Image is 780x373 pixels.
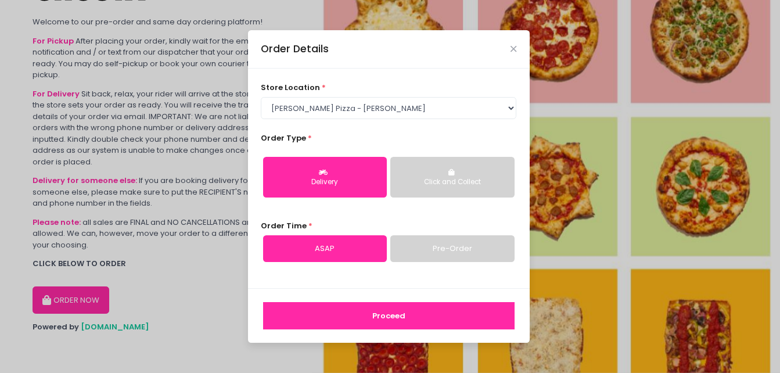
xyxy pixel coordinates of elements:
button: Click and Collect [390,157,514,198]
a: ASAP [263,235,387,262]
button: Proceed [263,302,515,330]
span: store location [261,82,320,93]
span: Order Time [261,220,307,231]
button: Delivery [263,157,387,198]
div: Delivery [271,177,379,188]
div: Order Details [261,41,329,56]
span: Order Type [261,132,306,144]
a: Pre-Order [390,235,514,262]
button: Close [511,46,516,52]
div: Click and Collect [398,177,506,188]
